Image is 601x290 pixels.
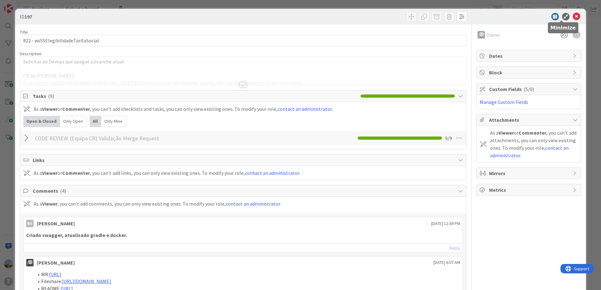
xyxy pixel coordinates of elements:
[23,116,60,127] div: Open & Closed
[278,106,332,112] a: contact an administrator
[23,58,463,65] p: Solicitar ao Devops que apague a branche atual.
[490,129,578,159] div: As a or , you can't add attachments, you can only view existing ones. To modify your role, .
[431,220,460,227] span: [DATE] 12:49 PM
[524,86,534,92] span: ( 5/0 )
[42,170,58,176] b: Viewer
[101,116,126,127] div: Only Mine
[49,271,61,277] a: [URL]
[20,13,32,20] span: ID
[62,170,90,176] b: Commenter
[60,188,66,194] span: ( 4 )
[34,200,281,207] div: As a , you can't add comments, you can only view existing ones. To modify your role, .
[489,85,570,93] span: Custom Fields
[489,116,570,124] span: Attachments
[20,35,466,46] input: type card name here...
[519,130,546,136] b: Commenter
[20,51,41,56] span: Description
[34,105,333,113] div: As a or , you can't add checklists and tasks, you can only view existing ones. To modify your rol...
[33,92,357,100] span: Tasks
[550,25,576,31] h5: Minimize
[449,244,460,252] a: Reply
[499,130,514,136] b: Viewer
[33,132,174,144] input: Add Checklist...
[34,271,460,278] li: MR:
[37,259,75,266] div: [PERSON_NAME]
[13,1,29,8] span: Support
[60,116,86,127] div: Only Open
[486,31,500,39] span: Owner
[445,134,452,142] span: 9 / 9
[48,93,54,99] span: ( 9 )
[477,31,485,39] img: LS
[34,169,300,177] div: As a or , you can't add links, you can only view existing ones. To modify your role, .
[42,201,58,207] b: Viewer
[489,186,570,194] span: Metrics
[33,156,455,164] span: Links
[42,106,58,112] b: Viewer
[433,259,460,266] span: [DATE] 6:07 AM
[489,69,570,76] span: Block
[20,29,28,35] label: Title
[34,278,460,285] li: Fileshare:
[62,278,111,284] a: [URL][DOMAIN_NAME]
[90,116,101,127] div: All
[489,169,570,177] span: Mirrors
[480,99,528,105] a: Manage Custom Fields
[25,13,32,20] b: 197
[226,201,280,207] a: contact an administrator
[245,170,299,176] a: contact an administrator
[26,259,34,266] img: LS
[33,187,455,195] span: Comments
[62,106,90,112] b: Commenter
[26,220,34,227] div: BS
[37,220,75,227] div: [PERSON_NAME]
[26,232,127,238] strong: Criado swagger, atualizado gradle e docker.
[489,52,570,60] span: Dates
